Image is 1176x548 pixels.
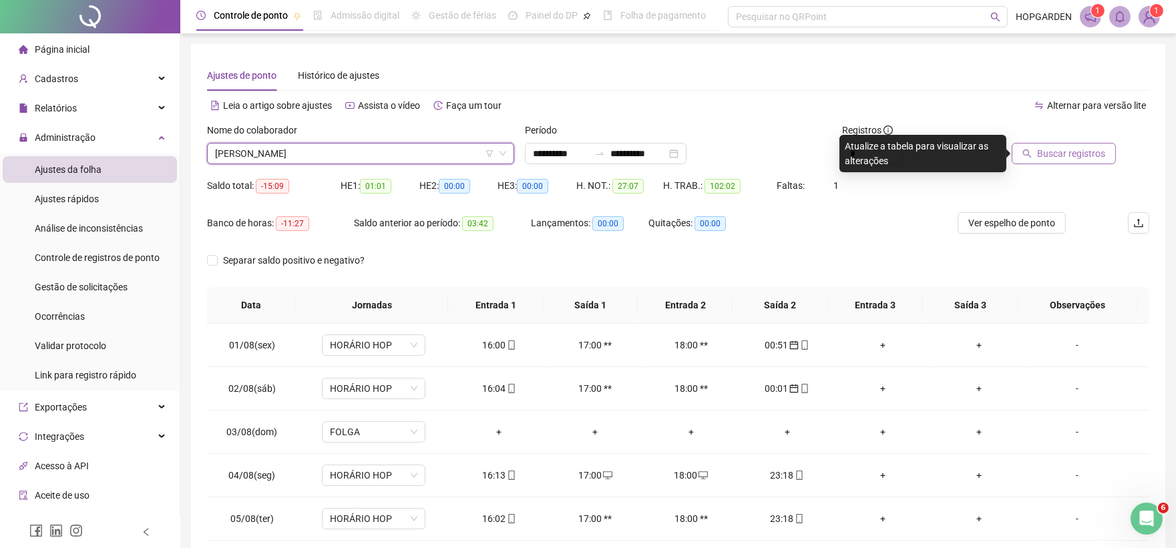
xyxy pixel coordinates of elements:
span: 00:00 [439,179,470,194]
div: + [846,425,921,439]
span: desktop [697,471,708,480]
span: mobile [793,471,804,480]
label: Nome do colaborador [207,123,306,138]
span: pushpin [293,12,301,20]
span: sun [411,11,421,20]
div: - [1038,381,1117,396]
span: mobile [506,471,516,480]
span: down [499,150,507,158]
span: FOLGA [330,422,417,442]
span: calendar [788,340,799,350]
span: sync [19,432,28,441]
span: Relatórios [35,103,77,113]
span: 6 [1158,503,1169,513]
span: search [990,12,1000,22]
span: Validar protocolo [35,340,106,351]
span: Ajustes de ponto [207,70,276,81]
span: history [433,101,443,110]
img: 22544 [1139,7,1159,27]
div: H. NOT.: [576,178,663,194]
span: Admissão digital [331,10,399,21]
div: + [846,468,921,483]
span: file [19,103,28,113]
div: + [654,425,729,439]
span: 1 [1155,6,1159,15]
span: HORÁRIO HOP [330,335,417,355]
span: audit [19,491,28,500]
span: book [603,11,612,20]
span: linkedin [49,524,63,537]
span: upload [1133,218,1144,228]
span: Observações [1028,298,1127,312]
span: mobile [506,340,516,350]
div: 23:18 [750,468,825,483]
span: file-done [313,11,323,20]
span: youtube [345,101,355,110]
span: 00:00 [517,179,548,194]
div: Lançamentos: [531,216,648,231]
span: clock-circle [196,11,206,20]
th: Observações [1017,287,1138,324]
span: desktop [602,471,612,480]
div: + [750,425,825,439]
span: 05/08(ter) [230,513,274,524]
div: + [558,425,632,439]
th: Saída 3 [923,287,1018,324]
sup: 1 [1091,4,1105,17]
div: + [846,511,921,526]
div: + [942,511,1016,526]
th: Entrada 1 [448,287,543,324]
div: 23:18 [750,511,825,526]
th: Data [207,287,295,324]
span: Histórico de ajustes [298,70,379,81]
span: notification [1085,11,1097,23]
div: HE 1: [341,178,419,194]
div: 16:04 [462,381,537,396]
div: 16:02 [462,511,537,526]
div: Atualize a tabela para visualizar as alterações [839,135,1006,172]
div: 16:00 [462,338,537,352]
span: Link para registro rápido [35,370,136,380]
span: Buscar registros [1037,146,1105,161]
span: mobile [506,384,516,393]
span: home [19,45,28,54]
span: mobile [799,340,809,350]
div: + [846,381,921,396]
span: Página inicial [35,44,89,55]
span: ALEXANDRE SILVA VIANA [215,144,506,164]
div: + [462,425,537,439]
span: HORÁRIO HOP [330,509,417,529]
span: 00:00 [695,216,726,231]
span: search [1022,149,1032,158]
span: 01/08(sex) [229,340,275,350]
button: Ver espelho de ponto [958,212,1066,234]
span: Leia o artigo sobre ajustes [223,100,332,111]
span: Registros [842,123,893,138]
span: to [594,148,605,159]
span: Acesso à API [35,461,89,471]
span: Faça um tour [446,100,502,111]
span: Painel do DP [526,10,578,21]
div: HE 2: [419,178,498,194]
th: Jornadas [295,287,448,324]
span: mobile [799,384,809,393]
span: Controle de registros de ponto [35,252,160,263]
span: -15:09 [256,179,289,194]
span: dashboard [508,11,518,20]
div: - [1038,338,1117,352]
span: Aceite de uso [35,490,89,501]
div: 00:01 [750,381,825,396]
span: Exportações [35,402,87,413]
span: Gestão de solicitações [35,282,128,292]
div: + [942,425,1016,439]
span: Cadastros [35,73,78,84]
span: swap-right [594,148,605,159]
div: Saldo total: [207,178,341,194]
div: 17:00 [558,468,632,483]
div: HE 3: [498,178,576,194]
th: Saída 2 [733,287,827,324]
div: Quitações: [648,216,766,231]
div: - [1038,511,1117,526]
span: pushpin [583,12,591,20]
span: file-text [210,101,220,110]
